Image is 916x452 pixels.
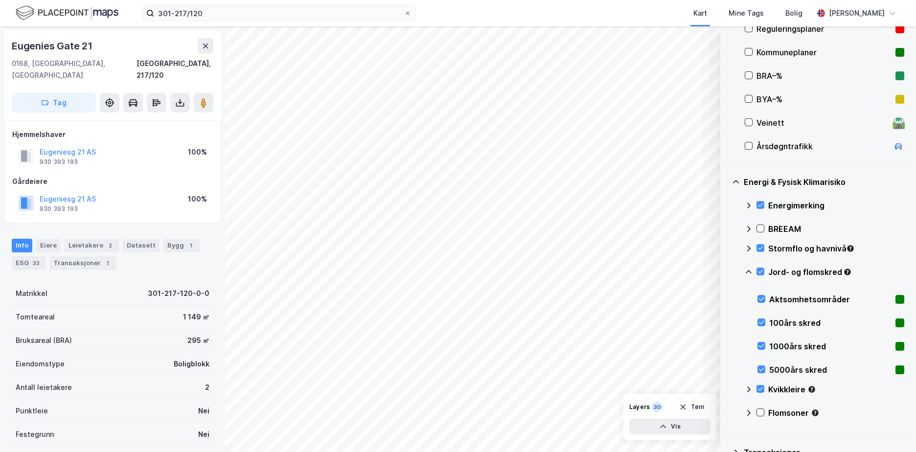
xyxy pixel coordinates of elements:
[40,158,78,166] div: 930 393 193
[756,70,892,82] div: BRA–%
[652,402,663,412] div: 30
[137,58,213,81] div: [GEOGRAPHIC_DATA], 217/120
[769,364,892,376] div: 5000års skred
[187,335,209,346] div: 295 ㎡
[16,405,48,417] div: Punktleie
[756,46,892,58] div: Kommuneplaner
[629,403,650,411] div: Layers
[105,241,115,250] div: 2
[49,256,116,270] div: Transaksjoner
[154,6,404,21] input: Søk på adresse, matrikkel, gårdeiere, leietakere eller personer
[123,239,160,252] div: Datasett
[12,239,32,252] div: Info
[198,405,209,417] div: Nei
[174,358,209,370] div: Boligblokk
[198,429,209,440] div: Nei
[867,405,916,452] iframe: Chat Widget
[205,382,209,393] div: 2
[768,223,904,235] div: BREEAM
[16,358,65,370] div: Eiendomstype
[729,7,764,19] div: Mine Tags
[12,93,96,113] button: Tag
[163,239,200,252] div: Bygg
[756,23,892,35] div: Reguleringsplaner
[769,294,892,305] div: Aktsomhetsområder
[16,382,72,393] div: Antall leietakere
[673,399,710,415] button: Tøm
[16,311,55,323] div: Tomteareal
[31,258,42,268] div: 33
[12,176,213,187] div: Gårdeiere
[12,38,94,54] div: Eugenies Gate 21
[744,176,904,188] div: Energi & Fysisk Klimarisiko
[768,266,904,278] div: Jord- og flomskred
[186,241,196,250] div: 1
[148,288,209,299] div: 301-217-120-0-0
[103,258,113,268] div: 1
[12,129,213,140] div: Hjemmelshaver
[36,239,61,252] div: Eiere
[892,116,905,129] div: 🛣️
[785,7,802,19] div: Bolig
[12,58,137,81] div: 0168, [GEOGRAPHIC_DATA], [GEOGRAPHIC_DATA]
[65,239,119,252] div: Leietakere
[12,256,46,270] div: ESG
[769,340,892,352] div: 1000års skred
[188,193,207,205] div: 100%
[756,93,892,105] div: BYA–%
[756,117,889,129] div: Veinett
[16,288,47,299] div: Matrikkel
[40,205,78,213] div: 930 393 193
[16,335,72,346] div: Bruksareal (BRA)
[768,243,904,254] div: Stormflo og havnivå
[768,200,904,211] div: Energimerking
[843,268,852,276] div: Tooltip anchor
[183,311,209,323] div: 1 149 ㎡
[629,419,710,434] button: Vis
[846,244,855,253] div: Tooltip anchor
[769,317,892,329] div: 100års skred
[693,7,707,19] div: Kart
[807,385,816,394] div: Tooltip anchor
[16,429,54,440] div: Festegrunn
[768,407,904,419] div: Flomsoner
[811,408,820,417] div: Tooltip anchor
[768,384,904,395] div: Kvikkleire
[188,146,207,158] div: 100%
[16,4,118,22] img: logo.f888ab2527a4732fd821a326f86c7f29.svg
[829,7,885,19] div: [PERSON_NAME]
[756,140,889,152] div: Årsdøgntrafikk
